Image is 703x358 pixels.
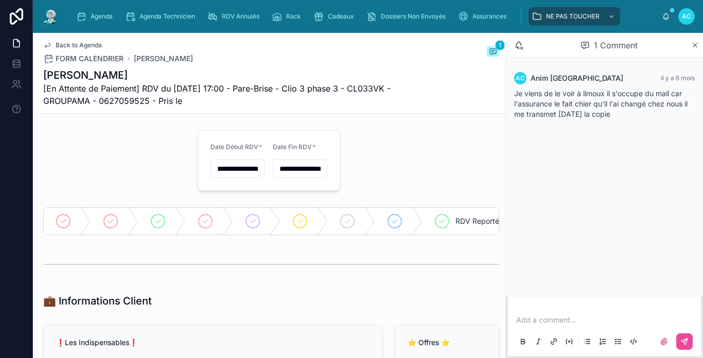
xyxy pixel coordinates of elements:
a: Rack [269,7,308,26]
a: Assurances [455,7,514,26]
span: FORM CALENDRIER [56,53,124,64]
div: scrollable content [68,5,662,28]
span: 1 [495,40,505,50]
a: FORM CALENDRIER [43,53,124,64]
span: AC [682,12,691,21]
img: App logo [41,8,60,25]
h1: 💼 Informations Client [43,294,152,308]
span: Anim [GEOGRAPHIC_DATA] [531,73,623,83]
span: Date Début RDV [210,143,258,151]
span: NE PAS TOUCHER [546,12,600,21]
span: Date Fin RDV [273,143,312,151]
span: Je viens de le voir à limoux il s'occupe du mail car l'assurance le fait chier qu'il l'ai changé ... [514,89,688,118]
span: Assurances [472,12,506,21]
span: Dossiers Non Envoyés [381,12,446,21]
span: Il y a 6 mois [661,74,695,82]
span: AC [516,74,525,82]
span: RDV Annulés [222,12,259,21]
a: Cadeaux [310,7,361,26]
a: NE PAS TOUCHER [529,7,620,26]
span: Rack [286,12,301,21]
span: [En Attente de Paiement] RDV du [DATE] 17:00 - Pare-Brise - Clio 3 phase 3 - CL033VK - GROUPAMA -... [43,82,422,107]
span: Agenda Technicien [139,12,195,21]
h1: [PERSON_NAME] [43,68,422,82]
span: RDV Reporté | RDV à Confirmer [455,216,562,226]
a: Agenda [73,7,120,26]
a: [PERSON_NAME] [134,53,193,64]
span: ⭐ Offres ⭐ [408,338,450,347]
a: Dossiers Non Envoyés [363,7,453,26]
span: Back to Agenda [56,41,102,49]
a: RDV Annulés [204,7,267,26]
button: 1 [487,46,499,59]
span: Cadeaux [328,12,354,21]
span: 1 Comment [594,39,638,51]
span: ❗Les Indispensables❗ [56,338,138,347]
a: Agenda Technicien [122,7,202,26]
span: Agenda [91,12,113,21]
a: Back to Agenda [43,41,102,49]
